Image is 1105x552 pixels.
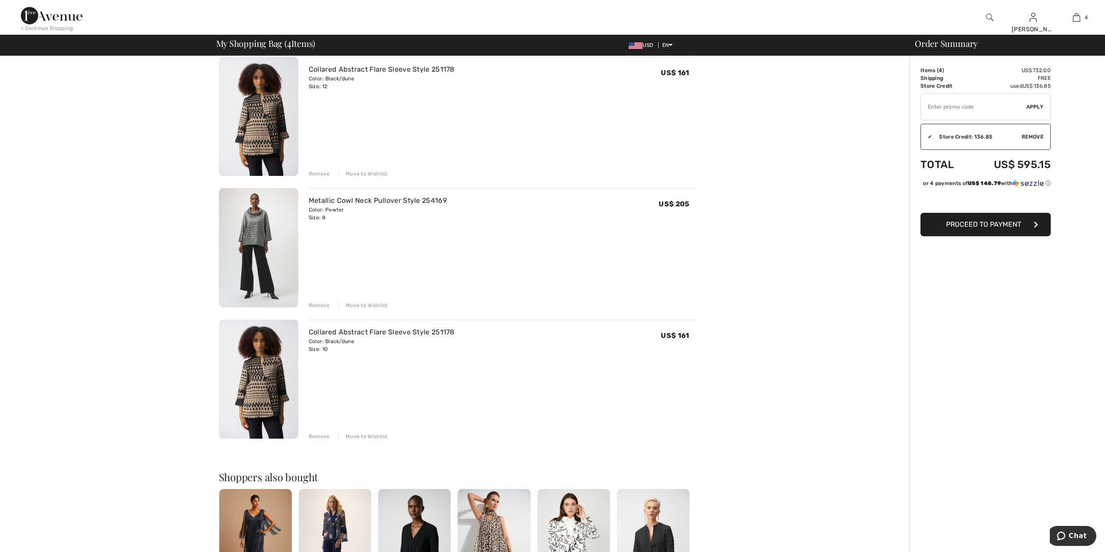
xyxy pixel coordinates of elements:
[920,213,1051,236] button: Proceed to Payment
[946,220,1021,228] span: Proceed to Payment
[219,472,696,482] h2: Shoppers also bought
[21,24,73,32] div: < Continue Shopping
[932,133,1022,141] div: Store Credit: 136.85
[1012,25,1054,34] div: [PERSON_NAME]
[968,180,1001,186] span: US$ 148.79
[338,170,388,178] div: Move to Wishlist
[287,37,291,48] span: 4
[920,74,969,82] td: Shipping
[969,82,1051,90] td: used
[923,179,1051,187] div: or 4 payments of with
[1050,526,1096,548] iframe: Opens a widget where you can chat to one of our agents
[309,433,330,440] div: Remove
[904,39,1100,48] div: Order Summary
[629,42,656,48] span: USD
[309,337,455,353] div: Color: Black/dune Size: 10
[1073,12,1080,23] img: My Bag
[309,170,330,178] div: Remove
[629,42,643,49] img: US Dollar
[920,179,1051,190] div: or 4 payments ofUS$ 148.79withSezzle Click to learn more about Sezzle
[309,196,447,205] a: Metallic Cowl Neck Pullover Style 254169
[920,66,969,74] td: Items ( )
[921,94,1026,120] input: Promo code
[1013,179,1044,187] img: Sezzle
[661,331,689,340] span: US$ 161
[309,75,455,90] div: Color: Black/dune Size: 12
[338,301,388,309] div: Move to Wishlist
[1026,103,1044,111] span: Apply
[21,7,82,24] img: 1ère Avenue
[920,190,1051,210] iframe: PayPal-paypal
[1022,133,1043,141] span: Remove
[1029,13,1037,21] a: Sign In
[920,82,969,90] td: Store Credit
[1023,83,1051,89] span: US$ 136.85
[921,133,932,141] div: ✔
[661,69,689,77] span: US$ 161
[659,200,689,208] span: US$ 205
[939,67,942,73] span: 4
[969,150,1051,179] td: US$ 595.15
[309,328,455,336] a: Collared Abstract Flare Sleeve Style 251178
[309,65,455,73] a: Collared Abstract Flare Sleeve Style 251178
[309,301,330,309] div: Remove
[1085,13,1088,21] span: 4
[920,150,969,179] td: Total
[216,39,316,48] span: My Shopping Bag ( Items)
[986,12,993,23] img: search the website
[1029,12,1037,23] img: My Info
[219,320,298,439] img: Collared Abstract Flare Sleeve Style 251178
[309,206,447,221] div: Color: Pewter Size: 8
[1055,12,1098,23] a: 4
[219,188,298,307] img: Metallic Cowl Neck Pullover Style 254169
[969,66,1051,74] td: US$ 732.00
[338,433,388,440] div: Move to Wishlist
[219,57,298,176] img: Collared Abstract Flare Sleeve Style 251178
[662,42,673,48] span: EN
[969,74,1051,82] td: Free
